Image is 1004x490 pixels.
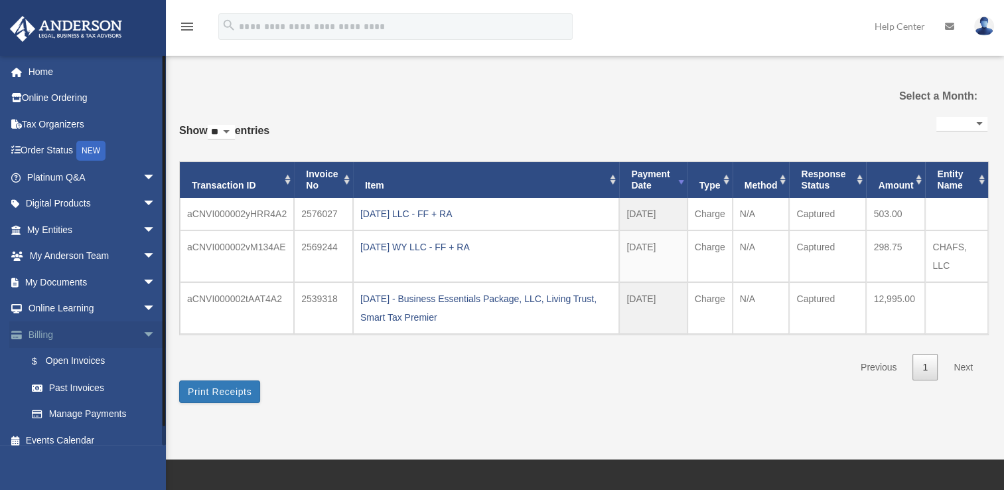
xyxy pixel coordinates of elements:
[9,427,176,453] a: Events Calendar
[912,354,938,381] a: 1
[143,191,169,218] span: arrow_drop_down
[9,85,176,112] a: Online Ordering
[863,87,977,106] label: Select a Month:
[180,230,294,282] td: aCNVI000002vM134AE
[9,216,176,243] a: My Entitiesarrow_drop_down
[733,282,790,334] td: N/A
[687,282,733,334] td: Charge
[179,19,195,35] i: menu
[294,198,353,230] td: 2576027
[866,198,925,230] td: 503.00
[9,164,176,191] a: Platinum Q&Aarrow_drop_down
[9,269,176,295] a: My Documentsarrow_drop_down
[789,230,866,282] td: Captured
[619,162,687,198] th: Payment Date: activate to sort column ascending
[9,321,176,348] a: Billingarrow_drop_down
[974,17,994,36] img: User Pic
[866,162,925,198] th: Amount: activate to sort column ascending
[944,354,983,381] a: Next
[179,23,195,35] a: menu
[9,137,176,165] a: Order StatusNEW
[360,238,612,256] div: [DATE] WY LLC - FF + RA
[851,354,906,381] a: Previous
[39,353,46,370] span: $
[789,282,866,334] td: Captured
[180,198,294,230] td: aCNVI000002yHRR4A2
[143,321,169,349] span: arrow_drop_down
[733,230,790,282] td: N/A
[179,380,260,403] button: Print Receipts
[789,198,866,230] td: Captured
[180,282,294,334] td: aCNVI000002tAAT4A2
[9,58,176,85] a: Home
[180,162,294,198] th: Transaction ID: activate to sort column ascending
[6,16,126,42] img: Anderson Advisors Platinum Portal
[866,282,925,334] td: 12,995.00
[360,289,612,327] div: [DATE] - Business Essentials Package, LLC, Living Trust, Smart Tax Premier
[143,295,169,323] span: arrow_drop_down
[353,162,619,198] th: Item: activate to sort column ascending
[9,191,176,217] a: Digital Productsarrow_drop_down
[687,230,733,282] td: Charge
[687,198,733,230] td: Charge
[9,295,176,322] a: Online Learningarrow_drop_down
[294,282,353,334] td: 2539318
[925,162,988,198] th: Entity Name: activate to sort column ascending
[222,18,236,33] i: search
[76,141,106,161] div: NEW
[619,198,687,230] td: [DATE]
[294,230,353,282] td: 2569244
[9,243,176,270] a: My Anderson Teamarrow_drop_down
[19,348,176,375] a: $Open Invoices
[19,374,169,401] a: Past Invoices
[733,162,790,198] th: Method: activate to sort column ascending
[619,282,687,334] td: [DATE]
[733,198,790,230] td: N/A
[866,230,925,282] td: 298.75
[143,243,169,270] span: arrow_drop_down
[360,204,612,223] div: [DATE] LLC - FF + RA
[19,401,176,428] a: Manage Payments
[208,125,235,140] select: Showentries
[925,230,988,282] td: CHAFS, LLC
[294,162,353,198] th: Invoice No: activate to sort column ascending
[687,162,733,198] th: Type: activate to sort column ascending
[619,230,687,282] td: [DATE]
[9,111,176,137] a: Tax Organizers
[143,269,169,296] span: arrow_drop_down
[789,162,866,198] th: Response Status: activate to sort column ascending
[143,216,169,244] span: arrow_drop_down
[143,164,169,191] span: arrow_drop_down
[179,122,269,153] label: Show entries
